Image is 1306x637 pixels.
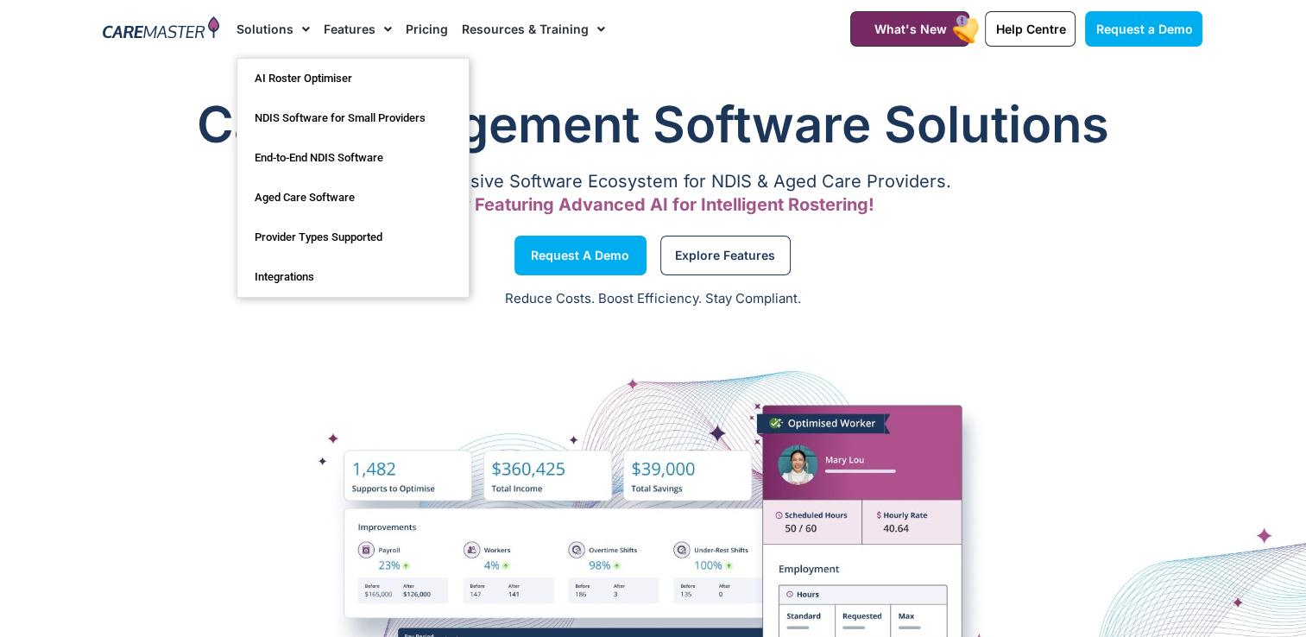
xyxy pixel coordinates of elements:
[103,16,219,42] img: CareMaster Logo
[104,176,1203,187] p: A Comprehensive Software Ecosystem for NDIS & Aged Care Providers.
[237,59,469,98] a: AI Roster Optimiser
[237,178,469,218] a: Aged Care Software
[874,22,946,36] span: What's New
[237,98,469,138] a: NDIS Software for Small Providers
[237,218,469,257] a: Provider Types Supported
[1085,11,1202,47] a: Request a Demo
[10,289,1296,309] p: Reduce Costs. Boost Efficiency. Stay Compliant.
[660,236,791,275] a: Explore Features
[237,138,469,178] a: End-to-End NDIS Software
[995,22,1065,36] span: Help Centre
[850,11,969,47] a: What's New
[675,251,775,260] span: Explore Features
[514,236,647,275] a: Request a Demo
[237,58,470,298] ul: Solutions
[432,194,874,215] span: Now Featuring Advanced AI for Intelligent Rostering!
[531,251,629,260] span: Request a Demo
[104,90,1203,159] h1: Care Management Software Solutions
[1095,22,1192,36] span: Request a Demo
[237,257,469,297] a: Integrations
[985,11,1076,47] a: Help Centre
